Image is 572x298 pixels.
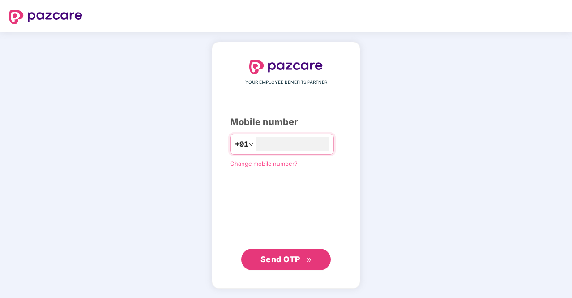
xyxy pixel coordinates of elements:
[248,142,254,147] span: down
[230,115,342,129] div: Mobile number
[9,10,82,24] img: logo
[235,138,248,150] span: +91
[249,60,323,74] img: logo
[230,160,298,167] a: Change mobile number?
[245,79,327,86] span: YOUR EMPLOYEE BENEFITS PARTNER
[306,257,312,263] span: double-right
[260,255,300,264] span: Send OTP
[241,249,331,270] button: Send OTPdouble-right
